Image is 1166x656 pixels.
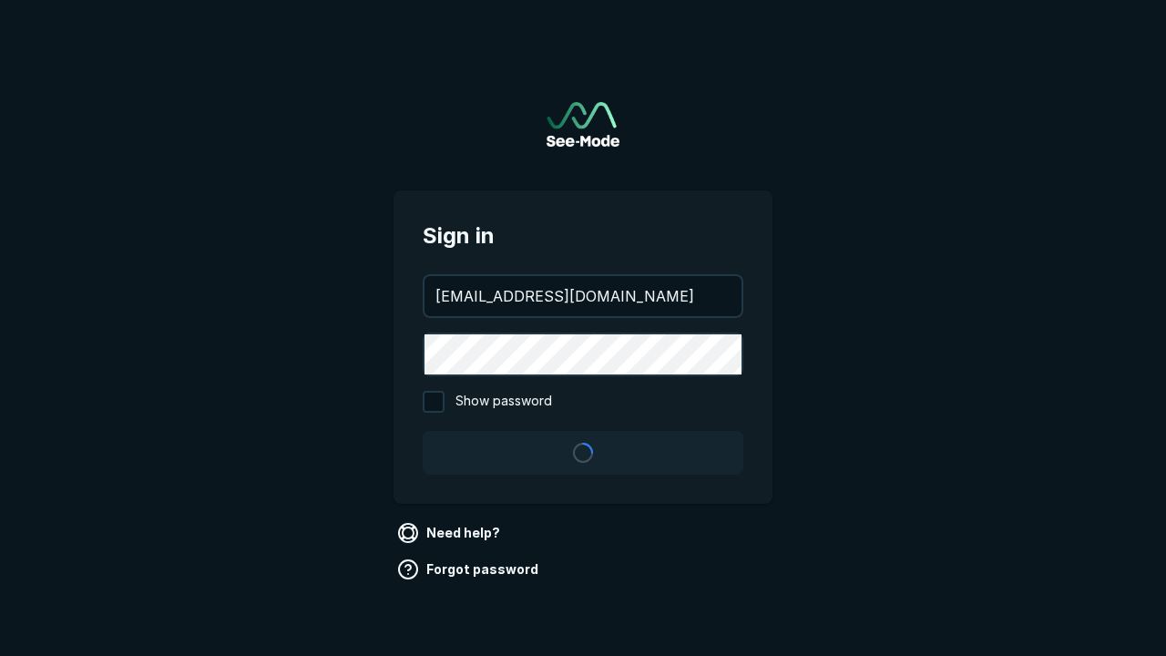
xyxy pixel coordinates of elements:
input: your@email.com [424,276,742,316]
a: Need help? [394,518,507,548]
span: Show password [455,391,552,413]
a: Go to sign in [547,102,619,147]
span: Sign in [423,220,743,252]
img: See-Mode Logo [547,102,619,147]
a: Forgot password [394,555,546,584]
